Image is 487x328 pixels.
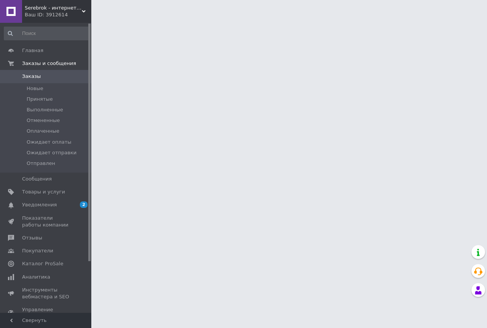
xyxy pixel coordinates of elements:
[22,247,53,254] span: Покупатели
[27,106,63,113] span: Выполненные
[27,149,76,156] span: Ожидает отправки
[4,27,90,40] input: Поиск
[22,274,50,280] span: Аналитика
[27,160,55,167] span: Отправлен
[22,60,76,67] span: Заказы и сообщения
[27,96,53,103] span: Принятые
[25,11,91,18] div: Ваш ID: 3912614
[22,287,70,300] span: Инструменты вебмастера и SEO
[22,176,52,182] span: Сообщения
[22,189,65,195] span: Товары и услуги
[22,235,42,241] span: Отзывы
[27,128,59,135] span: Оплаченные
[22,73,41,80] span: Заказы
[22,260,63,267] span: Каталог ProSale
[80,201,88,208] span: 2
[27,117,60,124] span: Отмененные
[25,5,82,11] span: Serebrok - интернет магазин ювелирних украшений
[22,201,57,208] span: Уведомления
[22,215,70,228] span: Показатели работы компании
[22,47,43,54] span: Главная
[27,85,43,92] span: Новые
[27,139,72,146] span: Ожидает оплаты
[22,306,70,320] span: Управление сайтом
